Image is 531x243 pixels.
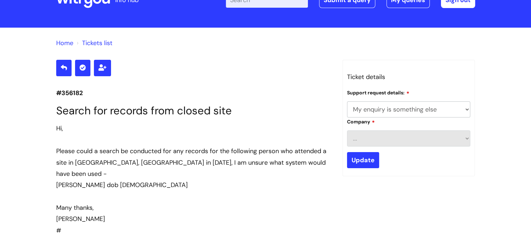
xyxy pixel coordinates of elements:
[347,89,410,96] label: Support request details:
[347,71,471,83] h3: Ticket details
[56,123,332,236] div: #
[347,152,379,168] input: Update
[56,145,332,179] div: Please could a search be conducted for any records for the following person who attended a site i...
[56,104,332,117] h1: Search for records from closed site
[56,213,332,224] div: [PERSON_NAME]
[56,37,73,49] li: Solution home
[56,202,332,213] div: Many thanks,
[75,37,112,49] li: Tickets list
[347,118,375,125] label: Company
[56,179,332,191] div: [PERSON_NAME] dob [DEMOGRAPHIC_DATA]
[56,39,73,47] a: Home
[56,123,332,134] div: Hi,
[82,39,112,47] a: Tickets list
[56,87,332,99] p: #356182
